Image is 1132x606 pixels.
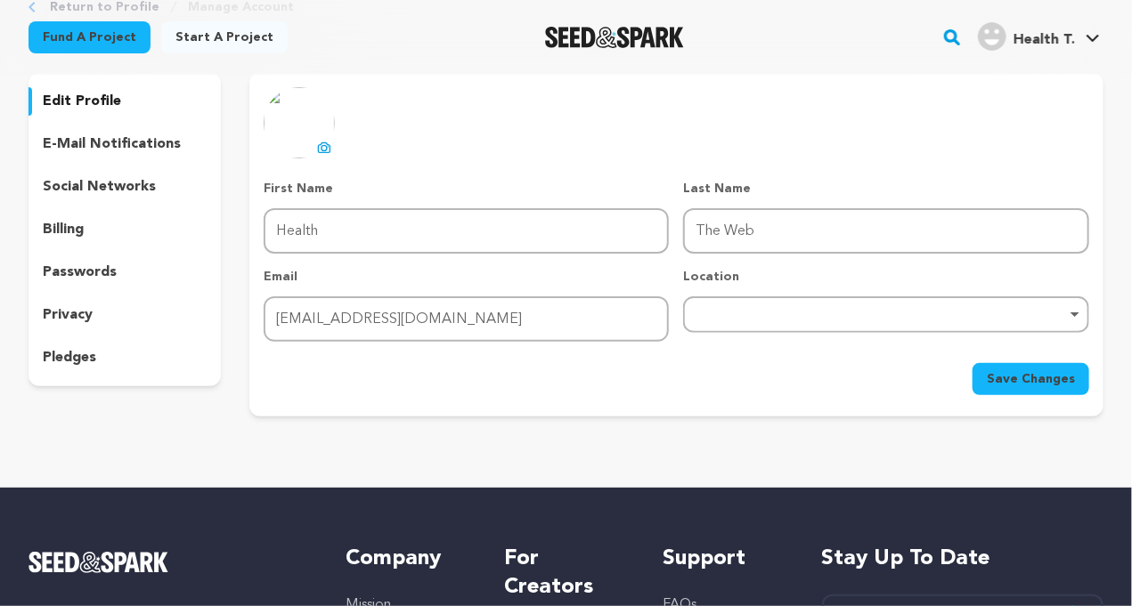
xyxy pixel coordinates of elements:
[43,176,156,198] p: social networks
[974,19,1103,56] span: Health T.'s Profile
[346,545,468,573] h5: Company
[43,304,93,326] p: privacy
[43,347,96,368] p: pledges
[161,21,288,53] a: Start a project
[29,258,221,287] button: passwords
[1014,33,1075,47] span: Health T.
[545,27,685,48] a: Seed&Spark Homepage
[664,545,786,573] h5: Support
[29,215,221,244] button: billing
[978,22,1075,51] div: Health T.'s Profile
[264,296,670,342] input: Email
[974,19,1103,51] a: Health T.'s Profile
[264,180,670,198] p: First Name
[43,91,121,112] p: edit profile
[822,545,1103,573] h5: Stay up to date
[29,21,151,53] a: Fund a project
[683,180,1089,198] p: Last Name
[43,262,117,283] p: passwords
[683,208,1089,254] input: Last Name
[29,130,221,158] button: e-mail notifications
[43,219,84,240] p: billing
[987,370,1075,388] span: Save Changes
[43,133,181,155] p: e-mail notifications
[264,208,670,254] input: First Name
[683,268,1089,286] p: Location
[973,363,1089,395] button: Save Changes
[29,87,221,116] button: edit profile
[29,552,310,573] a: Seed&Spark Homepage
[504,545,627,602] h5: For Creators
[978,22,1006,51] img: user.png
[29,343,221,372] button: pledges
[29,301,221,329] button: privacy
[29,173,221,201] button: social networks
[545,27,685,48] img: Seed&Spark Logo Dark Mode
[264,268,670,286] p: Email
[29,552,168,573] img: Seed&Spark Logo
